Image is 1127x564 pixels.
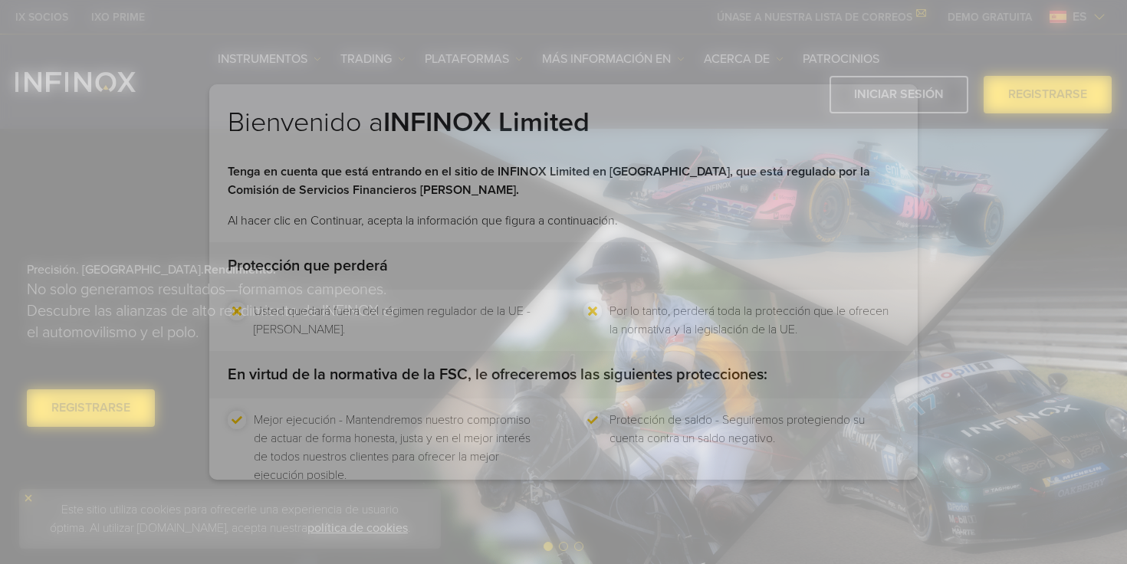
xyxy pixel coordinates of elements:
[228,366,767,384] strong: En virtud de la normativa de la FSC, le ofreceremos las siguientes protecciones:
[383,106,590,139] strong: INFINOX Limited
[228,106,899,162] h2: Bienvenido a
[254,302,544,339] li: Usted quedará fuera del régimen regulador de la UE - [PERSON_NAME].
[609,411,899,484] li: Protección de saldo - Seguiremos protegiendo su cuenta contra un saldo negativo.
[228,211,899,230] p: Al hacer clic en Continuar, acepta la información que figura a continuación.
[228,257,388,275] strong: Protección que perderá
[254,411,544,484] li: Mejor ejecución - Mantendremos nuestro compromiso de actuar de forma honesta, justa y en el mejor...
[609,302,899,339] li: Por lo tanto, perderá toda la protección que le ofrecen la normativa y la legislación de la UE.
[228,164,870,198] strong: Tenga en cuenta que está entrando en el sitio de INFINOX Limited en [GEOGRAPHIC_DATA], que está r...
